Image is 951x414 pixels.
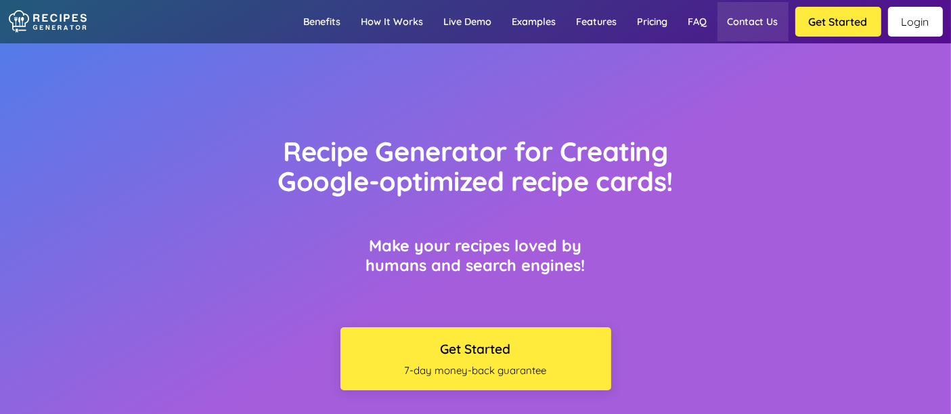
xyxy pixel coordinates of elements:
span: 7-day money-back guarantee [347,364,604,377]
a: Pricing [627,2,678,41]
h1: Recipe Generator for Creating Google-optimized recipe cards! [249,137,702,196]
a: Contact us [717,2,789,41]
a: Features [567,2,627,41]
a: FAQ [678,2,717,41]
a: Live demo [434,2,502,41]
button: Get Started [795,7,881,37]
a: Login [888,7,943,37]
a: Examples [502,2,567,41]
a: How it works [351,2,434,41]
button: Get Started7-day money-back guarantee [340,327,611,390]
a: Benefits [294,2,351,41]
h3: Make your recipes loved by humans and search engines! [340,236,611,275]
